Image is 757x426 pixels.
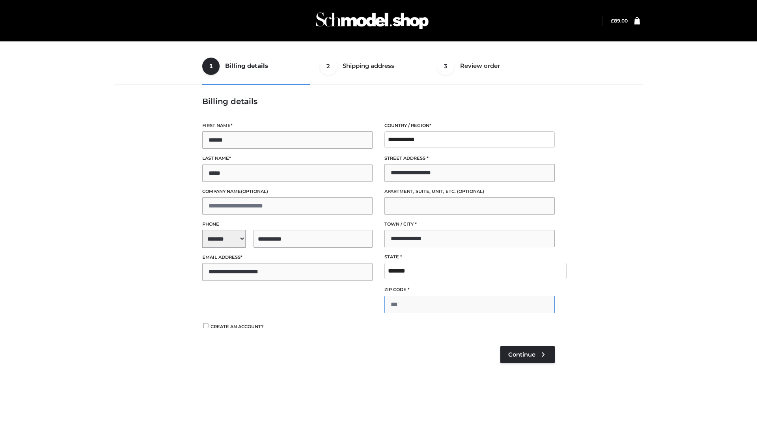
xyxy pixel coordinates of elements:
span: (optional) [241,189,268,194]
label: Town / City [384,220,555,228]
span: (optional) [457,189,484,194]
label: State [384,253,555,261]
a: Continue [500,346,555,363]
label: Last name [202,155,373,162]
span: Create an account? [211,324,264,329]
span: Continue [508,351,535,358]
label: Phone [202,220,373,228]
label: Apartment, suite, unit, etc. [384,188,555,195]
label: Email address [202,254,373,261]
a: £89.00 [611,18,628,24]
bdi: 89.00 [611,18,628,24]
h3: Billing details [202,97,555,106]
label: Company name [202,188,373,195]
label: Street address [384,155,555,162]
input: Create an account? [202,323,209,328]
label: ZIP Code [384,286,555,293]
img: Schmodel Admin 964 [313,5,431,36]
label: Country / Region [384,122,555,129]
label: First name [202,122,373,129]
span: £ [611,18,614,24]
